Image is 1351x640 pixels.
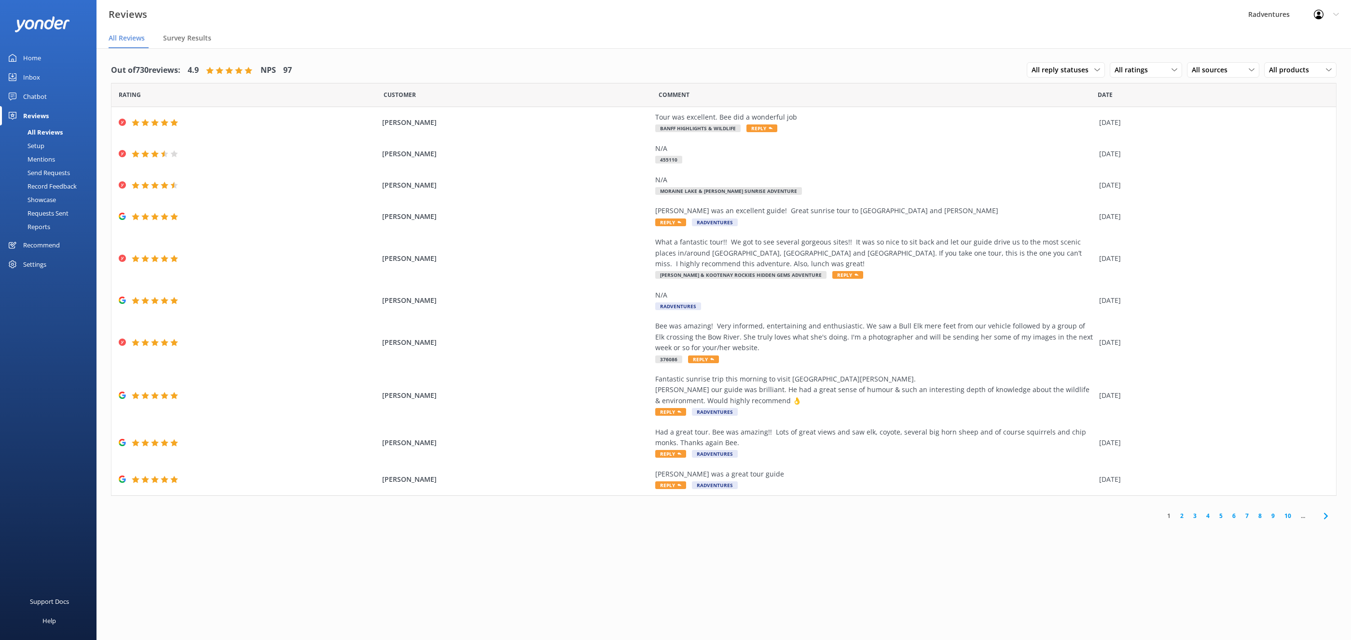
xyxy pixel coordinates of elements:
[384,90,416,99] span: Date
[655,205,1094,216] div: [PERSON_NAME] was an excellent guide! Great sunrise tour to [GEOGRAPHIC_DATA] and [PERSON_NAME]
[109,33,145,43] span: All Reviews
[6,206,69,220] div: Requests Sent
[382,253,650,264] span: [PERSON_NAME]
[1280,511,1296,520] a: 10
[692,218,738,226] span: Radventures
[23,235,60,255] div: Recommend
[23,255,46,274] div: Settings
[1267,511,1280,520] a: 9
[1227,511,1241,520] a: 6
[1099,295,1324,306] div: [DATE]
[261,64,276,77] h4: NPS
[1099,253,1324,264] div: [DATE]
[382,390,650,401] span: [PERSON_NAME]
[655,469,1094,479] div: [PERSON_NAME] was a great tour guide
[655,124,741,132] span: Banff Highlights & Wildlife
[6,179,77,193] div: Record Feedback
[1099,390,1324,401] div: [DATE]
[1214,511,1227,520] a: 5
[655,175,1094,185] div: N/A
[688,355,719,363] span: Reply
[1098,90,1113,99] span: Date
[1162,511,1175,520] a: 1
[655,237,1094,269] div: What a fantastic tour!! We got to see several gorgeous sites!! It was so nice to sit back and let...
[382,337,650,348] span: [PERSON_NAME]
[14,16,70,32] img: yonder-white-logo.png
[6,220,96,233] a: Reports
[111,64,180,77] h4: Out of 730 reviews:
[655,355,682,363] span: 376086
[6,179,96,193] a: Record Feedback
[655,408,686,416] span: Reply
[6,125,63,139] div: All Reviews
[1099,117,1324,128] div: [DATE]
[283,64,292,77] h4: 97
[655,374,1094,406] div: Fantastic sunrise trip this morning to visit [GEOGRAPHIC_DATA][PERSON_NAME]. [PERSON_NAME] our gu...
[692,481,738,489] span: Radventures
[1175,511,1188,520] a: 2
[1192,65,1233,75] span: All sources
[188,64,199,77] h4: 4.9
[659,90,689,99] span: Question
[1296,511,1310,520] span: ...
[655,321,1094,353] div: Bee was amazing! Very informed, entertaining and enthusiastic. We saw a Bull Elk mere feet from o...
[655,481,686,489] span: Reply
[1269,65,1315,75] span: All products
[655,112,1094,123] div: Tour was excellent. Bee did a wonderful job
[1115,65,1154,75] span: All ratings
[1099,211,1324,222] div: [DATE]
[655,187,802,195] span: Moraine Lake & [PERSON_NAME] Sunrise Adventure
[832,271,863,279] span: Reply
[655,427,1094,449] div: Had a great tour. Bee was amazing!! Lots of great views and saw elk, coyote, several big horn she...
[6,125,96,139] a: All Reviews
[692,450,738,458] span: Radventures
[1099,149,1324,159] div: [DATE]
[6,139,44,152] div: Setup
[1201,511,1214,520] a: 4
[30,592,69,611] div: Support Docs
[1032,65,1094,75] span: All reply statuses
[6,193,56,206] div: Showcase
[382,117,650,128] span: [PERSON_NAME]
[1099,180,1324,191] div: [DATE]
[382,295,650,306] span: [PERSON_NAME]
[1254,511,1267,520] a: 8
[6,220,50,233] div: Reports
[655,290,1094,300] div: N/A
[1099,474,1324,485] div: [DATE]
[746,124,777,132] span: Reply
[1099,337,1324,348] div: [DATE]
[655,450,686,458] span: Reply
[6,166,70,179] div: Send Requests
[1241,511,1254,520] a: 7
[6,193,96,206] a: Showcase
[42,611,56,630] div: Help
[382,437,650,448] span: [PERSON_NAME]
[1188,511,1201,520] a: 3
[655,218,686,226] span: Reply
[6,152,55,166] div: Mentions
[6,206,96,220] a: Requests Sent
[6,139,96,152] a: Setup
[655,156,682,163] span: 455110
[23,68,40,87] div: Inbox
[23,87,47,106] div: Chatbot
[655,143,1094,154] div: N/A
[655,302,701,310] span: Radventures
[382,211,650,222] span: [PERSON_NAME]
[163,33,211,43] span: Survey Results
[692,408,738,416] span: Radventures
[109,7,147,22] h3: Reviews
[382,180,650,191] span: [PERSON_NAME]
[6,152,96,166] a: Mentions
[382,149,650,159] span: [PERSON_NAME]
[382,474,650,485] span: [PERSON_NAME]
[119,90,141,99] span: Date
[655,271,827,279] span: [PERSON_NAME] & Kootenay Rockies Hidden Gems Adventure
[23,48,41,68] div: Home
[23,106,49,125] div: Reviews
[1099,437,1324,448] div: [DATE]
[6,166,96,179] a: Send Requests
